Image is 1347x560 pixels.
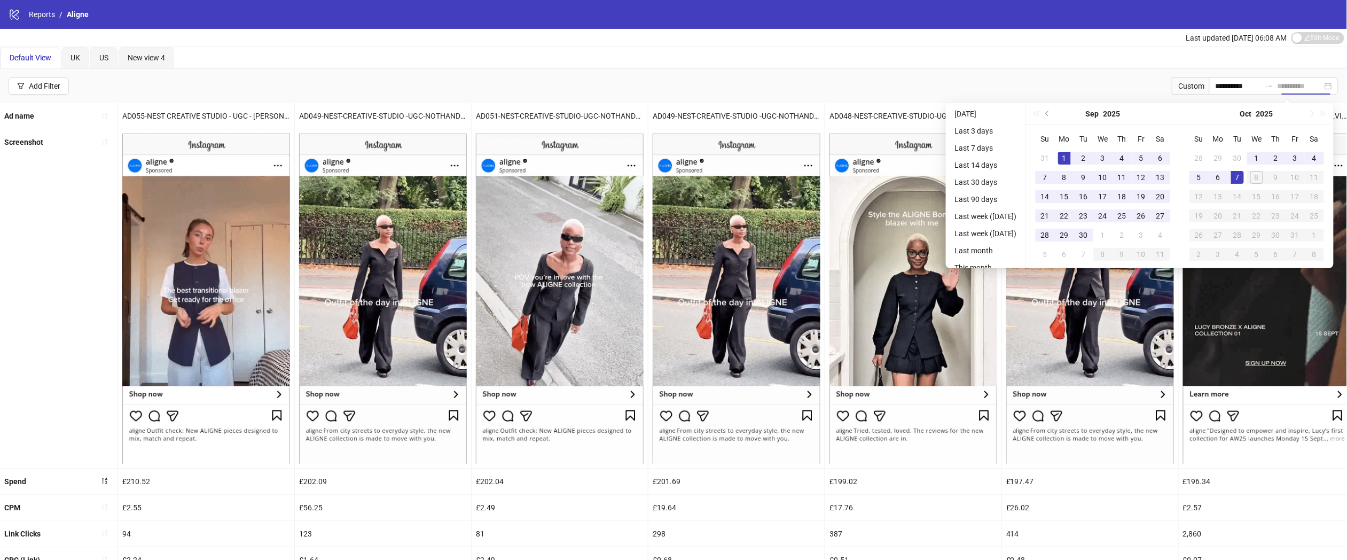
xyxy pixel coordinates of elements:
div: 11 [1308,171,1321,184]
div: 16 [1077,190,1090,203]
td: 2025-10-09 [1266,168,1286,187]
span: swap-right [1265,82,1273,90]
div: 9 [1270,171,1282,184]
div: 28 [1231,229,1244,242]
span: US [99,53,108,62]
td: 2025-10-20 [1209,206,1228,225]
td: 2025-10-26 [1189,225,1209,245]
div: 10 [1289,171,1302,184]
span: Last updated [DATE] 06:08 AM [1186,34,1287,42]
div: 30 [1270,229,1282,242]
th: Fr [1132,129,1151,149]
td: 2025-09-09 [1074,168,1093,187]
div: 6 [1270,248,1282,261]
div: AD049-NEST-CREATIVE-STUDIO -UGC-NOTHANDO-QUICK-TRANSITIONS_EN_VID_CP_23092025_F_NSE_SC11_USP8_ [295,103,471,129]
div: 11 [1154,248,1167,261]
td: 2025-10-19 [1189,206,1209,225]
div: £202.04 [472,469,648,494]
div: 30 [1077,229,1090,242]
div: 20 [1212,209,1225,222]
img: Screenshot 120234542500630332 [122,134,290,463]
div: 19 [1193,209,1205,222]
div: 4 [1231,248,1244,261]
td: 2025-10-11 [1305,168,1324,187]
td: 2025-10-12 [1189,187,1209,206]
td: 2025-10-10 [1286,168,1305,187]
td: 2025-10-23 [1266,206,1286,225]
img: Screenshot 120234543138590332 [476,134,644,463]
div: 24 [1289,209,1302,222]
b: Spend [4,477,26,486]
td: 2025-10-06 [1055,245,1074,264]
th: Tu [1074,129,1093,149]
td: 2025-09-13 [1151,168,1170,187]
td: 2025-10-08 [1247,168,1266,187]
td: 2025-09-28 [1036,225,1055,245]
td: 2025-09-11 [1113,168,1132,187]
td: 2025-09-29 [1055,225,1074,245]
div: 29 [1250,229,1263,242]
div: 2 [1270,152,1282,165]
div: 17 [1097,190,1109,203]
button: Add Filter [9,77,69,95]
div: £2.49 [472,495,648,520]
td: 2025-11-08 [1305,245,1324,264]
div: 13 [1212,190,1225,203]
th: Mo [1209,129,1228,149]
td: 2025-09-21 [1036,206,1055,225]
li: Last 3 days [950,125,1021,137]
div: 2 [1193,248,1205,261]
td: 2025-10-31 [1286,225,1305,245]
div: 29 [1212,152,1225,165]
div: 7 [1289,248,1302,261]
div: 3 [1135,229,1148,242]
th: Tu [1228,129,1247,149]
td: 2025-09-05 [1132,149,1151,168]
td: 2025-10-15 [1247,187,1266,206]
div: £17.76 [825,495,1001,520]
div: 22 [1058,209,1071,222]
div: 414 [1002,521,1178,547]
div: £199.02 [825,469,1001,494]
td: 2025-10-07 [1074,245,1093,264]
button: Choose a month [1086,103,1099,125]
img: Screenshot 120235182719920332 [1006,134,1174,463]
div: 22 [1250,209,1263,222]
div: 26 [1193,229,1205,242]
td: 2025-11-03 [1209,245,1228,264]
button: Choose a year [1103,103,1121,125]
div: 30 [1231,152,1244,165]
td: 2025-09-02 [1074,149,1093,168]
td: 2025-11-01 [1305,225,1324,245]
td: 2025-09-08 [1055,168,1074,187]
li: / [59,9,62,20]
td: 2025-11-05 [1247,245,1266,264]
td: 2025-11-04 [1228,245,1247,264]
div: 27 [1212,229,1225,242]
div: 3 [1097,152,1109,165]
span: Aligne [67,10,89,19]
div: 5 [1250,248,1263,261]
div: AD048-NEST-CREATIVE-STUDIO-UGC-NOTHANDO-TRY ON_EN_VID_CP_23092025_F_NSE_SC11_USP8_ [825,103,1001,129]
td: 2025-11-07 [1286,245,1305,264]
span: sort-descending [101,477,108,485]
div: 13 [1154,171,1167,184]
div: £2.55 [118,495,294,520]
div: 14 [1231,190,1244,203]
td: 2025-09-12 [1132,168,1151,187]
td: 2025-10-25 [1305,206,1324,225]
div: 9 [1116,248,1129,261]
button: Previous month (PageUp) [1042,103,1054,125]
div: AD051-NEST-CREATIVE-STUDIO-UGC-NOTHANDO-OUTFIT-CHECK_EN_VID_CP_23092025_F_NSE_SC11_USP8_ [472,103,648,129]
td: 2025-09-19 [1132,187,1151,206]
img: Screenshot 120234546809860332 [299,134,467,463]
div: 15 [1250,190,1263,203]
div: 11 [1116,171,1129,184]
td: 2025-09-30 [1228,149,1247,168]
div: 20 [1154,190,1167,203]
div: £201.69 [648,469,825,494]
td: 2025-10-02 [1113,225,1132,245]
div: 3 [1212,248,1225,261]
div: 8 [1308,248,1321,261]
div: 7 [1077,248,1090,261]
